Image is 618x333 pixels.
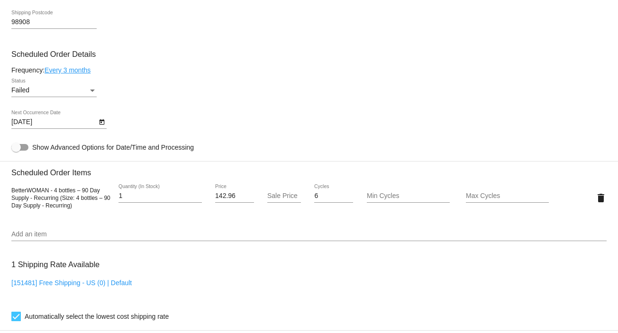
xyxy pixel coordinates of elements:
[45,66,91,74] a: Every 3 months
[466,192,549,200] input: Max Cycles
[11,50,607,59] h3: Scheduled Order Details
[11,254,100,275] h3: 1 Shipping Rate Available
[11,87,97,94] mat-select: Status
[314,192,353,200] input: Cycles
[367,192,450,200] input: Min Cycles
[11,187,110,209] span: BetterWOMAN - 4 bottles – 90 Day Supply - Recurring (Size: 4 bottles – 90 Day Supply - Recurring)
[11,86,29,94] span: Failed
[32,143,194,152] span: Show Advanced Options for Date/Time and Processing
[595,192,607,204] mat-icon: delete
[11,231,607,238] input: Add an item
[11,118,97,126] input: Next Occurrence Date
[267,192,300,200] input: Sale Price
[97,117,107,126] button: Open calendar
[25,311,169,322] span: Automatically select the lowest cost shipping rate
[11,18,97,26] input: Shipping Postcode
[11,161,607,177] h3: Scheduled Order Items
[215,192,254,200] input: Price
[118,192,201,200] input: Quantity (In Stock)
[11,279,132,287] a: [151481] Free Shipping - US (0) | Default
[11,66,607,74] div: Frequency:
